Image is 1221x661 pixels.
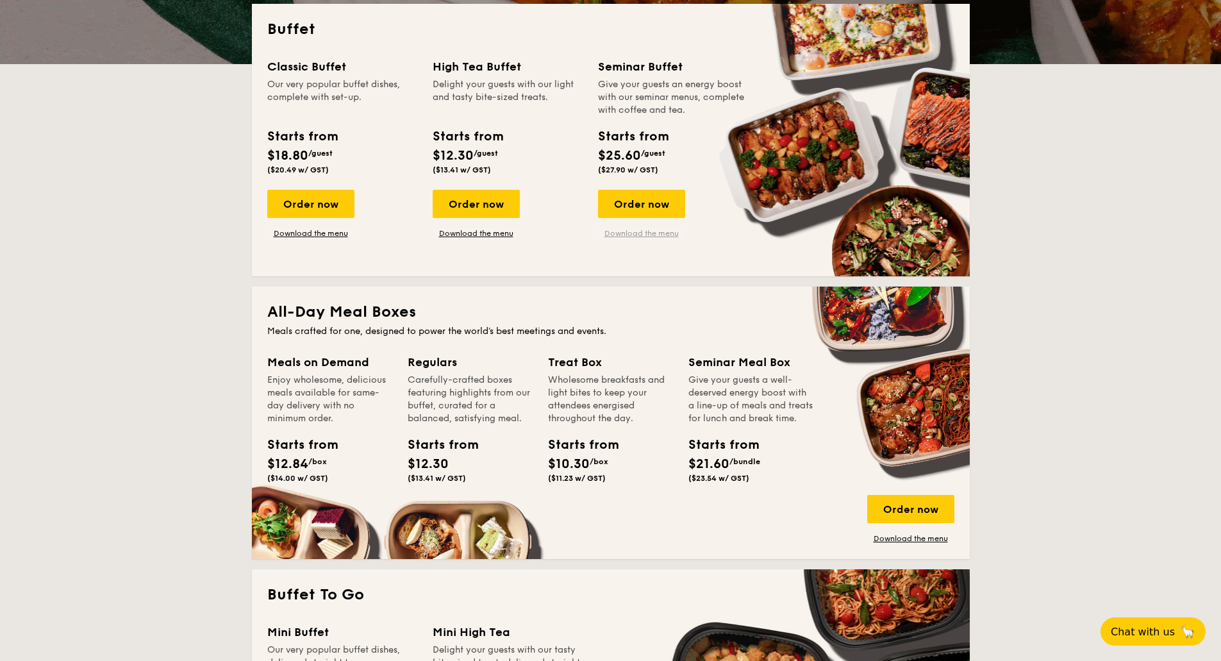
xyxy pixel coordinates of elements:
[598,228,685,238] a: Download the menu
[267,435,325,455] div: Starts from
[590,457,608,466] span: /box
[267,78,417,117] div: Our very popular buffet dishes, complete with set-up.
[548,474,606,483] span: ($11.23 w/ GST)
[267,456,308,472] span: $12.84
[598,190,685,218] div: Order now
[688,456,729,472] span: $21.60
[688,374,813,425] div: Give your guests a well-deserved energy boost with a line-up of meals and treats for lunch and br...
[308,149,333,158] span: /guest
[433,228,520,238] a: Download the menu
[688,435,746,455] div: Starts from
[548,374,673,425] div: Wholesome breakfasts and light bites to keep your attendees energised throughout the day.
[408,435,465,455] div: Starts from
[267,165,329,174] span: ($20.49 w/ GST)
[267,325,954,338] div: Meals crafted for one, designed to power the world's best meetings and events.
[598,78,748,117] div: Give your guests an energy boost with our seminar menus, complete with coffee and tea.
[267,585,954,605] h2: Buffet To Go
[867,495,954,523] div: Order now
[688,353,813,371] div: Seminar Meal Box
[548,353,673,371] div: Treat Box
[433,190,520,218] div: Order now
[433,127,503,146] div: Starts from
[867,533,954,544] a: Download the menu
[1101,617,1206,646] button: Chat with us🦙
[1180,624,1195,639] span: 🦙
[598,148,641,163] span: $25.60
[408,353,533,371] div: Regulars
[267,228,354,238] a: Download the menu
[267,353,392,371] div: Meals on Demand
[267,190,354,218] div: Order now
[433,58,583,76] div: High Tea Buffet
[267,374,392,425] div: Enjoy wholesome, delicious meals available for same-day delivery with no minimum order.
[641,149,665,158] span: /guest
[598,165,658,174] span: ($27.90 w/ GST)
[598,58,748,76] div: Seminar Buffet
[308,457,327,466] span: /box
[267,623,417,641] div: Mini Buffet
[408,374,533,425] div: Carefully-crafted boxes featuring highlights from our buffet, curated for a balanced, satisfying ...
[474,149,498,158] span: /guest
[688,474,749,483] span: ($23.54 w/ GST)
[433,165,491,174] span: ($13.41 w/ GST)
[433,623,583,641] div: Mini High Tea
[408,456,449,472] span: $12.30
[548,435,606,455] div: Starts from
[267,19,954,40] h2: Buffet
[548,456,590,472] span: $10.30
[433,78,583,117] div: Delight your guests with our light and tasty bite-sized treats.
[267,148,308,163] span: $18.80
[433,148,474,163] span: $12.30
[1111,626,1175,638] span: Chat with us
[267,302,954,322] h2: All-Day Meal Boxes
[729,457,760,466] span: /bundle
[267,127,337,146] div: Starts from
[598,127,668,146] div: Starts from
[408,474,466,483] span: ($13.41 w/ GST)
[267,58,417,76] div: Classic Buffet
[267,474,328,483] span: ($14.00 w/ GST)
